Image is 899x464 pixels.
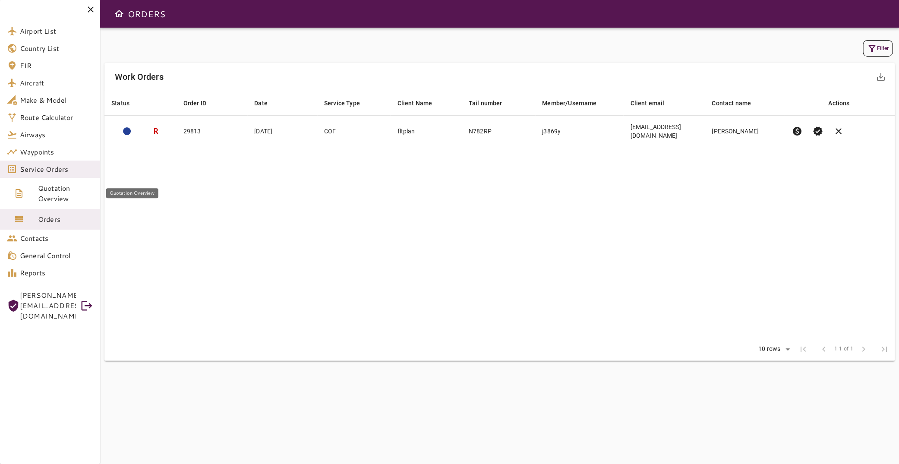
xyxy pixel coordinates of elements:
[115,70,164,84] h6: Work Orders
[111,98,141,108] span: Status
[853,339,874,360] span: Next Page
[183,98,206,108] div: Order ID
[317,116,390,147] td: COF
[20,290,76,321] span: [PERSON_NAME][EMAIL_ADDRESS][DOMAIN_NAME]
[20,112,93,123] span: Route Calculator
[813,126,823,136] span: verified
[177,116,247,147] td: 29813
[128,7,165,21] h6: ORDERS
[20,78,93,88] span: Aircraft
[20,233,93,243] span: Contacts
[469,98,502,108] div: Tail number
[20,147,93,157] span: Waypoints
[753,343,793,356] div: 10 rows
[397,98,432,108] div: Client Name
[542,98,596,108] div: Member/Username
[20,164,93,174] span: Service Orders
[20,60,93,71] span: FIR
[630,98,664,108] div: Client email
[20,250,93,261] span: General Control
[833,126,844,136] span: clear
[630,98,675,108] span: Client email
[123,127,131,135] div: ADMIN
[106,188,158,198] div: Quotation Overview
[324,98,360,108] div: Service Type
[756,345,782,353] div: 10 rows
[397,98,443,108] span: Client Name
[863,40,893,57] button: Filter
[254,98,279,108] span: Date
[705,116,785,147] td: [PERSON_NAME]
[814,339,834,360] span: Previous Page
[462,116,535,147] td: N782RP
[828,121,849,142] button: Cancel order
[712,98,751,108] div: Contact name
[808,121,828,142] button: Set Permit Ready
[254,98,268,108] div: Date
[20,129,93,140] span: Airways
[876,72,886,82] span: save_alt
[324,98,371,108] span: Service Type
[871,66,891,87] button: Export
[535,116,623,147] td: j3869y
[20,268,93,278] span: Reports
[20,26,93,36] span: Airport List
[793,339,814,360] span: First Page
[20,43,93,54] span: Country List
[247,116,317,147] td: [DATE]
[38,183,93,204] span: Quotation Overview
[623,116,705,147] td: [EMAIL_ADDRESS][DOMAIN_NAME]
[792,126,802,136] span: paid
[110,5,128,22] button: Open drawer
[20,95,93,105] span: Make & Model
[834,345,853,354] span: 1-1 of 1
[390,116,461,147] td: fltplan
[712,98,762,108] span: Contact name
[111,98,129,108] div: Status
[874,339,895,360] span: Last Page
[469,98,514,108] span: Tail number
[183,98,218,108] span: Order ID
[542,98,608,108] span: Member/Username
[38,214,93,224] span: Orders
[154,126,158,136] h3: R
